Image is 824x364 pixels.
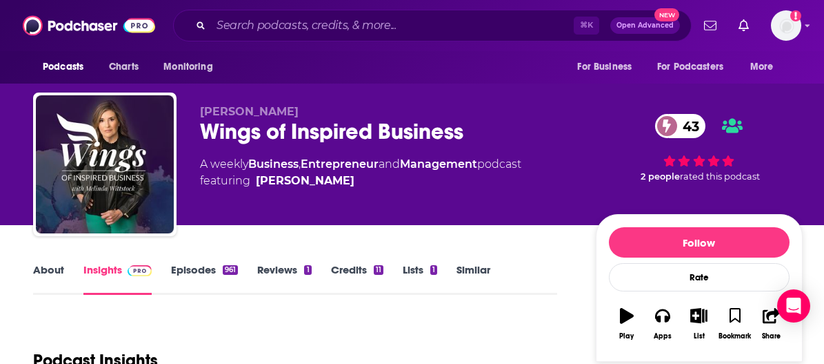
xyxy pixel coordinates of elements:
[301,157,379,171] a: Entrepreneur
[717,299,753,349] button: Bookmark
[36,95,174,233] img: Wings of Inspired Business
[23,12,155,39] img: Podchaser - Follow, Share and Rate Podcasts
[567,54,649,80] button: open menu
[331,263,383,295] a: Credits11
[200,173,521,189] span: featuring
[719,332,751,341] div: Bookmark
[200,105,299,118] span: [PERSON_NAME]
[619,332,634,341] div: Play
[609,227,790,258] button: Follow
[430,265,437,275] div: 1
[211,15,574,37] input: Search podcasts, credits, & more...
[790,10,801,21] svg: Add a profile image
[83,263,152,295] a: InsightsPodchaser Pro
[655,114,706,138] a: 43
[616,22,674,29] span: Open Advanced
[248,157,299,171] a: Business
[609,263,790,291] div: Rate
[128,265,152,276] img: Podchaser Pro
[648,54,743,80] button: open menu
[750,57,774,77] span: More
[400,157,477,171] a: Management
[733,14,754,37] a: Show notifications dropdown
[753,299,789,349] button: Share
[163,57,212,77] span: Monitoring
[43,57,83,77] span: Podcasts
[379,157,400,171] span: and
[771,10,801,41] img: User Profile
[694,332,705,341] div: List
[109,57,139,77] span: Charts
[762,332,781,341] div: Share
[574,17,599,35] span: ⌘ K
[374,265,383,275] div: 11
[304,265,311,275] div: 1
[299,157,301,171] span: ,
[669,114,706,138] span: 43
[577,57,632,77] span: For Business
[456,263,490,295] a: Similar
[741,54,791,80] button: open menu
[257,263,311,295] a: Reviews1
[681,299,716,349] button: List
[610,17,680,34] button: Open AdvancedNew
[33,263,64,295] a: About
[654,332,672,341] div: Apps
[645,299,681,349] button: Apps
[33,54,101,80] button: open menu
[154,54,230,80] button: open menu
[609,299,645,349] button: Play
[771,10,801,41] button: Show profile menu
[657,57,723,77] span: For Podcasters
[256,173,354,189] a: Melinda Wittstock
[171,263,238,295] a: Episodes961
[654,8,679,21] span: New
[200,156,521,189] div: A weekly podcast
[777,289,810,323] div: Open Intercom Messenger
[403,263,437,295] a: Lists1
[641,171,680,182] span: 2 people
[173,10,692,41] div: Search podcasts, credits, & more...
[223,265,238,275] div: 961
[100,54,147,80] a: Charts
[596,105,803,191] div: 43 2 peoplerated this podcast
[771,10,801,41] span: Logged in as KTMSseat4
[699,14,722,37] a: Show notifications dropdown
[680,171,760,182] span: rated this podcast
